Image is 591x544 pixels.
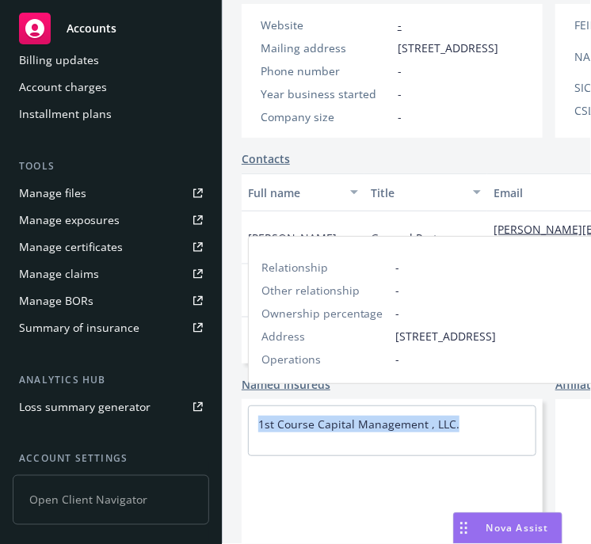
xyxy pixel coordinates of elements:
[364,173,487,211] button: Title
[13,48,209,73] a: Billing updates
[398,63,402,79] span: -
[242,150,290,167] a: Contacts
[453,512,562,544] button: Nova Assist
[398,86,402,102] span: -
[19,101,112,127] div: Installment plans
[261,86,391,102] div: Year business started
[371,185,463,201] div: Title
[67,22,116,35] span: Accounts
[486,521,549,534] span: Nova Assist
[13,475,209,525] span: Open Client Navigator
[248,185,341,201] div: Full name
[261,305,383,321] span: Ownership percentage
[261,40,391,56] div: Mailing address
[371,230,456,246] span: General Partner
[13,372,209,388] div: Analytics hub
[13,261,209,287] a: Manage claims
[258,417,459,432] a: 1st Course Capital Management , LLC.
[398,108,402,125] span: -
[13,158,209,174] div: Tools
[248,230,337,246] span: [PERSON_NAME]
[13,101,209,127] a: Installment plans
[13,181,209,206] a: Manage files
[19,74,107,100] div: Account charges
[398,17,402,32] a: -
[13,394,209,420] a: Loss summary generator
[261,259,328,276] span: Relationship
[261,108,391,125] div: Company size
[19,181,86,206] div: Manage files
[19,261,99,287] div: Manage claims
[19,48,99,73] div: Billing updates
[13,288,209,314] a: Manage BORs
[261,17,391,33] div: Website
[19,207,120,233] div: Manage exposures
[242,173,364,211] button: Full name
[13,315,209,340] a: Summary of insurance
[13,6,209,51] a: Accounts
[261,328,305,344] span: Address
[261,351,321,367] span: Operations
[19,288,93,314] div: Manage BORs
[13,451,209,467] div: Account settings
[13,234,209,260] a: Manage certificates
[454,513,474,543] div: Drag to move
[242,376,330,393] a: Named insureds
[261,282,360,299] span: Other relationship
[13,207,209,233] a: Manage exposures
[19,234,123,260] div: Manage certificates
[19,315,139,340] div: Summary of insurance
[19,394,151,420] div: Loss summary generator
[261,63,391,79] div: Phone number
[398,40,498,56] span: [STREET_ADDRESS]
[13,74,209,100] a: Account charges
